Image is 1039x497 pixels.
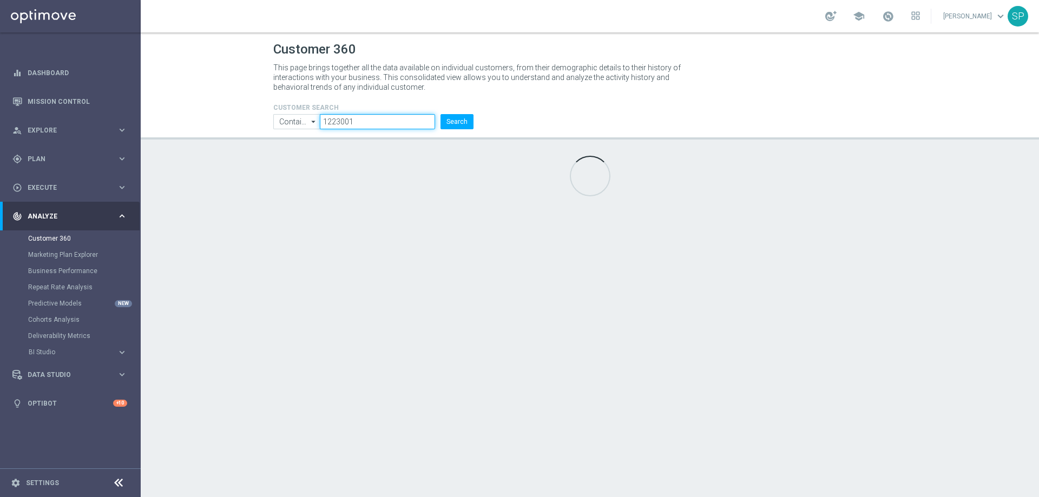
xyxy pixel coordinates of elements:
[320,114,435,129] input: Enter CID, Email, name or phone
[1008,6,1028,26] div: SP
[113,400,127,407] div: +10
[26,480,59,486] a: Settings
[273,63,690,92] p: This page brings together all the data available on individual customers, from their demographic ...
[12,68,22,78] i: equalizer
[28,328,140,344] div: Deliverability Metrics
[28,295,140,312] div: Predictive Models
[12,399,128,408] button: lightbulb Optibot +10
[28,344,140,360] div: BI Studio
[12,125,22,135] i: person_search
[12,126,128,135] button: person_search Explore keyboard_arrow_right
[28,332,113,340] a: Deliverability Metrics
[12,211,117,221] div: Analyze
[28,315,113,324] a: Cohorts Analysis
[308,115,319,129] i: arrow_drop_down
[28,263,140,279] div: Business Performance
[12,370,117,380] div: Data Studio
[11,478,21,488] i: settings
[117,182,127,193] i: keyboard_arrow_right
[12,87,127,116] div: Mission Control
[28,283,113,291] a: Repeat Rate Analysis
[12,211,22,221] i: track_changes
[28,299,113,308] a: Predictive Models
[273,42,906,57] h1: Customer 360
[12,389,127,418] div: Optibot
[12,58,127,87] div: Dashboard
[942,8,1008,24] a: [PERSON_NAME]keyboard_arrow_down
[28,247,140,263] div: Marketing Plan Explorer
[273,114,320,129] input: Contains
[12,69,128,77] button: equalizer Dashboard
[117,154,127,164] i: keyboard_arrow_right
[28,87,127,116] a: Mission Control
[29,349,117,355] div: BI Studio
[12,183,128,192] button: play_circle_outline Execute keyboard_arrow_right
[28,213,117,220] span: Analyze
[117,125,127,135] i: keyboard_arrow_right
[12,154,22,164] i: gps_fixed
[28,156,117,162] span: Plan
[28,312,140,328] div: Cohorts Analysis
[12,399,22,408] i: lightbulb
[28,184,117,191] span: Execute
[440,114,474,129] button: Search
[28,372,117,378] span: Data Studio
[115,300,132,307] div: NEW
[117,211,127,221] i: keyboard_arrow_right
[28,58,127,87] a: Dashboard
[28,234,113,243] a: Customer 360
[28,267,113,275] a: Business Performance
[12,370,128,379] button: Data Studio keyboard_arrow_right
[995,10,1007,22] span: keyboard_arrow_down
[12,154,117,164] div: Plan
[853,10,865,22] span: school
[12,125,117,135] div: Explore
[12,97,128,106] button: Mission Control
[117,347,127,357] i: keyboard_arrow_right
[28,250,113,259] a: Marketing Plan Explorer
[28,348,128,356] button: BI Studio keyboard_arrow_right
[28,230,140,247] div: Customer 360
[117,369,127,380] i: keyboard_arrow_right
[12,183,117,193] div: Execute
[28,389,113,418] a: Optibot
[12,183,22,193] i: play_circle_outline
[28,127,117,134] span: Explore
[12,155,128,163] button: gps_fixed Plan keyboard_arrow_right
[12,212,128,221] button: track_changes Analyze keyboard_arrow_right
[29,349,106,355] span: BI Studio
[28,279,140,295] div: Repeat Rate Analysis
[273,104,474,111] h4: CUSTOMER SEARCH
